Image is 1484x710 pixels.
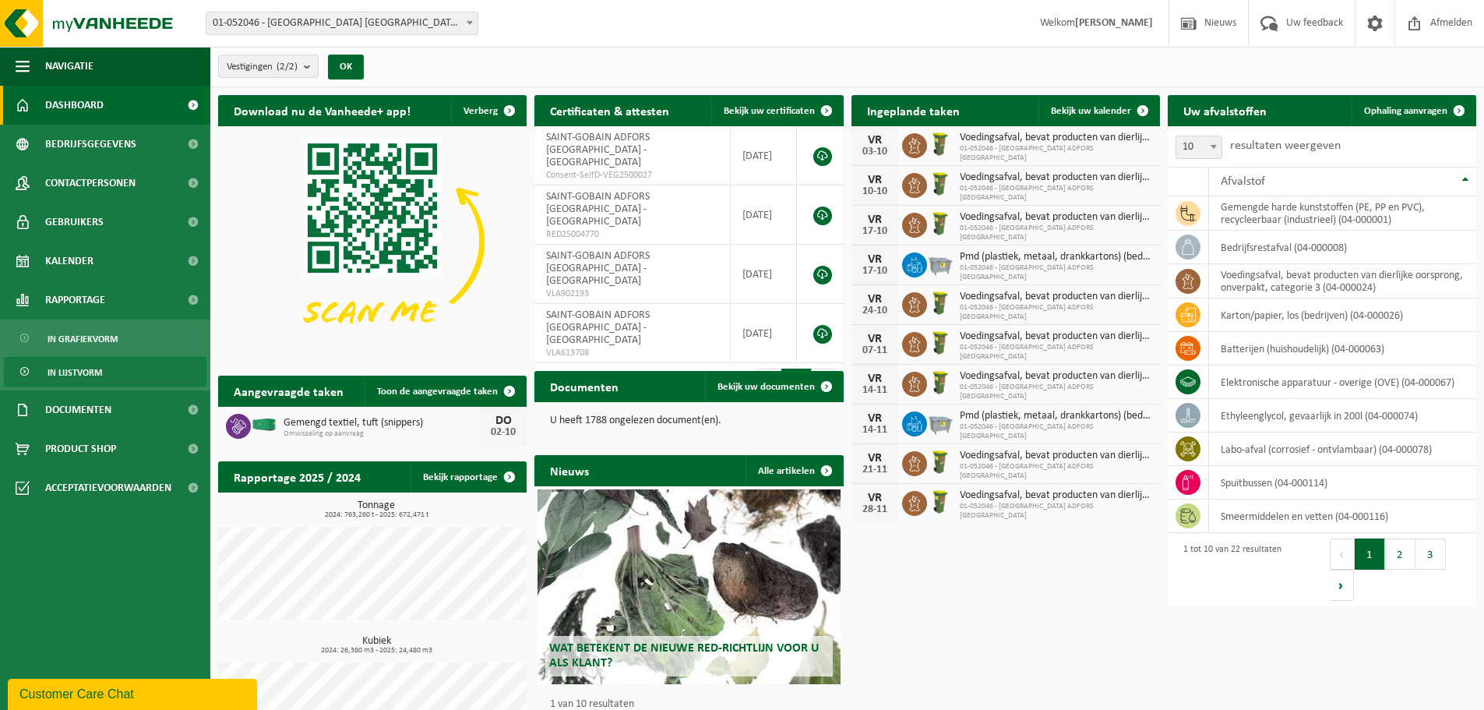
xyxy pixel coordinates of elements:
td: [DATE] [731,304,798,363]
td: karton/papier, los (bedrijven) (04-000026) [1209,298,1476,332]
a: Bekijk uw documenten [705,371,842,402]
span: Voedingsafval, bevat producten van dierlijke oorsprong, onverpakt, categorie 3 [960,450,1152,462]
strong: [PERSON_NAME] [1075,17,1153,29]
div: 24-10 [859,306,890,316]
span: Navigatie [45,47,93,86]
button: 3 [1415,539,1446,570]
span: 10 [1176,136,1222,159]
a: Toon de aangevraagde taken [365,376,525,407]
span: Bekijk uw kalender [1051,106,1131,116]
span: Voedingsafval, bevat producten van dierlijke oorsprong, onverpakt, categorie 3 [960,171,1152,184]
h2: Uw afvalstoffen [1168,95,1282,125]
span: Voedingsafval, bevat producten van dierlijke oorsprong, onverpakt, categorie 3 [960,330,1152,343]
td: [DATE] [731,245,798,304]
span: 01-052046 - [GEOGRAPHIC_DATA] ADFORS [GEOGRAPHIC_DATA] [960,303,1152,322]
img: WB-0060-HPE-GN-50 [927,171,953,197]
div: 17-10 [859,266,890,277]
span: 10 [1176,136,1221,158]
button: Next [1330,570,1354,601]
span: Contactpersonen [45,164,136,203]
span: 01-052046 - [GEOGRAPHIC_DATA] ADFORS [GEOGRAPHIC_DATA] [960,144,1152,163]
span: Rapportage [45,281,105,320]
img: WB-0060-HPE-GN-50 [927,330,953,356]
button: 1 [1355,539,1385,570]
span: Documenten [45,390,111,429]
div: 07-11 [859,345,890,356]
span: Gemengd textiel, tuft (snippers) [284,417,480,429]
button: OK [328,55,364,79]
h2: Rapportage 2025 / 2024 [218,461,376,492]
span: Pmd (plastiek, metaal, drankkartons) (bedrijven) [960,251,1152,263]
div: VR [859,134,890,147]
span: RED25004770 [546,228,717,241]
span: Product Shop [45,429,116,468]
div: VR [859,452,890,465]
img: Download de VHEPlus App [218,126,527,358]
h3: Tonnage [226,500,527,519]
div: 28-11 [859,504,890,515]
span: Ophaling aanvragen [1364,106,1447,116]
a: Alle artikelen [746,455,842,486]
span: In grafiekvorm [48,324,118,354]
p: 1 van 10 resultaten [550,699,835,710]
div: 10-10 [859,186,890,197]
td: gemengde harde kunststoffen (PE, PP en PVC), recycleerbaar (industrieel) (04-000001) [1209,196,1476,231]
div: VR [859,412,890,425]
count: (2/2) [277,62,298,72]
span: Bekijk uw documenten [717,382,815,392]
h2: Download nu de Vanheede+ app! [218,95,426,125]
span: Vestigingen [227,55,298,79]
span: In lijstvorm [48,358,102,387]
td: spuitbussen (04-000114) [1209,466,1476,500]
a: Bekijk rapportage [411,461,525,493]
h2: Ingeplande taken [851,95,975,125]
img: WB-0060-HPE-GN-50 [927,131,953,157]
span: 01-052046 - [GEOGRAPHIC_DATA] ADFORS [GEOGRAPHIC_DATA] [960,263,1152,282]
img: WB-0060-HPE-GN-50 [927,290,953,316]
span: Voedingsafval, bevat producten van dierlijke oorsprong, onverpakt, categorie 3 [960,211,1152,224]
span: Voedingsafval, bevat producten van dierlijke oorsprong, onverpakt, categorie 3 [960,370,1152,383]
span: Kalender [45,242,93,281]
span: Dashboard [45,86,104,125]
span: Acceptatievoorwaarden [45,468,171,507]
div: VR [859,293,890,306]
div: VR [859,373,890,385]
img: WB-2500-GAL-GY-01 [927,409,953,436]
span: 01-052046 - [GEOGRAPHIC_DATA] ADFORS [GEOGRAPHIC_DATA] [960,422,1152,441]
span: Gebruikers [45,203,104,242]
span: Toon de aangevraagde taken [377,387,498,397]
span: 01-052046 - [GEOGRAPHIC_DATA] ADFORS [GEOGRAPHIC_DATA] [960,224,1152,242]
h2: Nieuws [534,455,605,486]
img: HK-XC-40-GN-00 [251,418,277,432]
td: elektronische apparatuur - overige (OVE) (04-000067) [1209,366,1476,399]
td: [DATE] [731,126,798,185]
div: 14-11 [859,385,890,396]
span: VLA613708 [546,347,717,359]
img: WB-0060-HPE-GN-50 [927,449,953,475]
span: Afvalstof [1221,175,1265,188]
div: 03-10 [859,147,890,157]
button: 2 [1385,539,1415,570]
button: Previous [1330,539,1355,570]
div: VR [859,214,890,226]
img: WB-0060-HPE-GN-50 [927,369,953,396]
span: 01-052046 - SAINT-GOBAIN ADFORS BELGIUM - BUGGENHOUT [206,12,478,34]
span: 01-052046 - [GEOGRAPHIC_DATA] ADFORS [GEOGRAPHIC_DATA] [960,462,1152,481]
span: 01-052046 - [GEOGRAPHIC_DATA] ADFORS [GEOGRAPHIC_DATA] [960,383,1152,401]
h2: Documenten [534,371,634,401]
span: Pmd (plastiek, metaal, drankkartons) (bedrijven) [960,410,1152,422]
span: Verberg [464,106,498,116]
div: 02-10 [488,427,519,438]
span: SAINT-GOBAIN ADFORS [GEOGRAPHIC_DATA] - [GEOGRAPHIC_DATA] [546,191,650,228]
a: Ophaling aanvragen [1352,95,1475,126]
span: SAINT-GOBAIN ADFORS [GEOGRAPHIC_DATA] - [GEOGRAPHIC_DATA] [546,250,650,287]
button: Verberg [451,95,525,126]
td: voedingsafval, bevat producten van dierlijke oorsprong, onverpakt, categorie 3 (04-000024) [1209,264,1476,298]
img: WB-2500-GAL-GY-01 [927,250,953,277]
button: Vestigingen(2/2) [218,55,319,78]
span: Voedingsafval, bevat producten van dierlijke oorsprong, onverpakt, categorie 3 [960,291,1152,303]
span: Wat betekent de nieuwe RED-richtlijn voor u als klant? [549,642,819,669]
span: 01-052046 - [GEOGRAPHIC_DATA] ADFORS [GEOGRAPHIC_DATA] [960,343,1152,362]
div: DO [488,415,519,427]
